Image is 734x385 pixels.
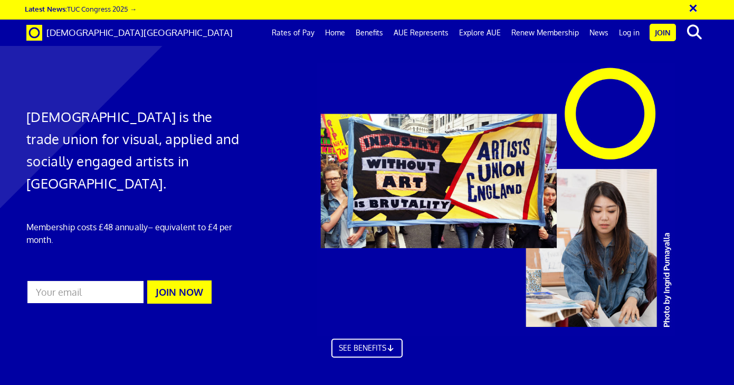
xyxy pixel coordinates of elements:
[25,4,137,13] a: Latest News:TUC Congress 2025 →
[26,280,145,304] input: Your email
[26,221,243,246] p: Membership costs £48 annually – equivalent to £4 per month.
[26,106,243,194] h1: [DEMOGRAPHIC_DATA] is the trade union for visual, applied and socially engaged artists in [GEOGRA...
[614,20,645,46] a: Log in
[46,27,233,38] span: [DEMOGRAPHIC_DATA][GEOGRAPHIC_DATA]
[650,24,676,41] a: Join
[147,280,212,304] button: JOIN NOW
[454,20,506,46] a: Explore AUE
[584,20,614,46] a: News
[350,20,388,46] a: Benefits
[506,20,584,46] a: Renew Membership
[266,20,320,46] a: Rates of Pay
[18,20,241,46] a: Brand [DEMOGRAPHIC_DATA][GEOGRAPHIC_DATA]
[331,346,403,365] a: SEE BENEFITS
[320,20,350,46] a: Home
[678,21,710,43] button: search
[388,20,454,46] a: AUE Represents
[25,4,67,13] strong: Latest News:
